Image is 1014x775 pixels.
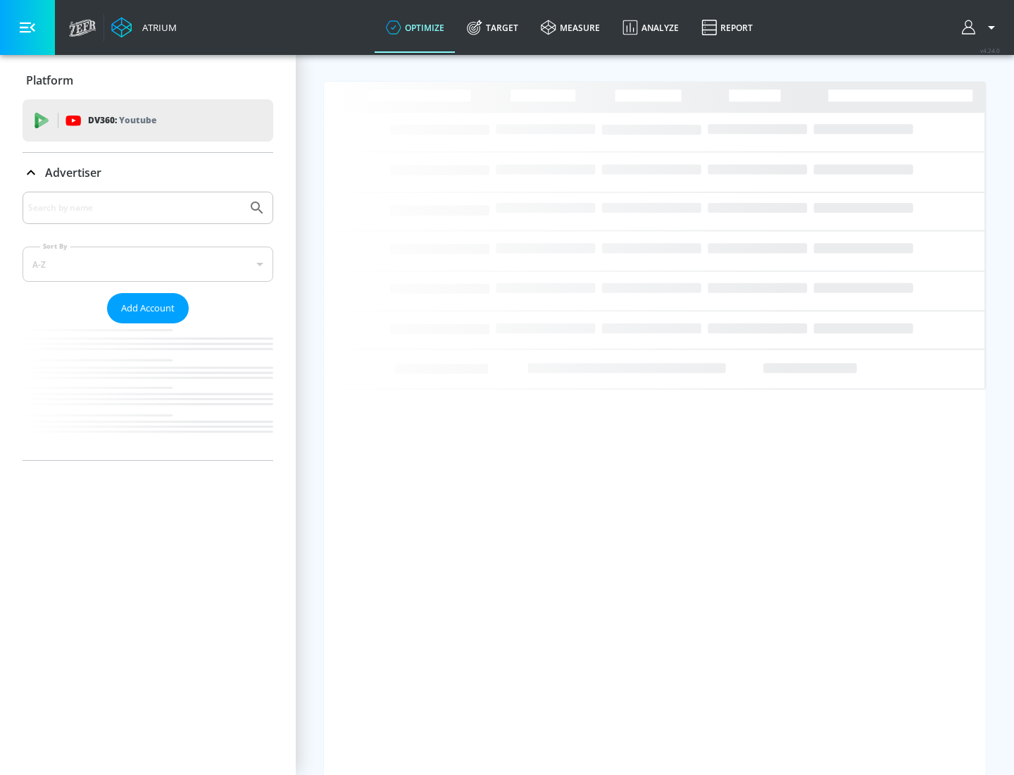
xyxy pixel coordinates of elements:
[456,2,530,53] a: Target
[88,113,156,128] p: DV360:
[23,192,273,460] div: Advertiser
[23,247,273,282] div: A-Z
[111,17,177,38] a: Atrium
[45,165,101,180] p: Advertiser
[26,73,73,88] p: Platform
[40,242,70,251] label: Sort By
[23,99,273,142] div: DV360: Youtube
[375,2,456,53] a: optimize
[23,153,273,192] div: Advertiser
[611,2,690,53] a: Analyze
[121,300,175,316] span: Add Account
[690,2,764,53] a: Report
[107,293,189,323] button: Add Account
[530,2,611,53] a: measure
[980,46,1000,54] span: v 4.24.0
[119,113,156,128] p: Youtube
[23,61,273,100] div: Platform
[23,323,273,460] nav: list of Advertiser
[28,199,242,217] input: Search by name
[137,21,177,34] div: Atrium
